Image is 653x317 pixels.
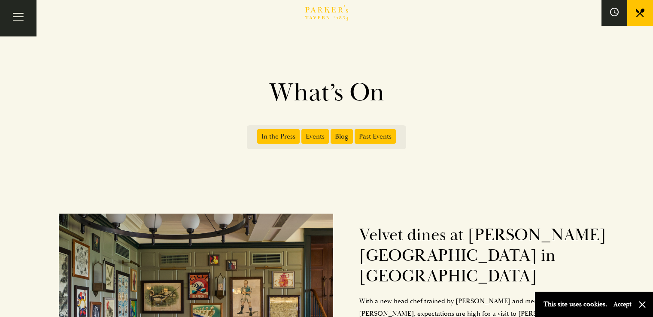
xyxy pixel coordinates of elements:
span: In the Press [257,129,300,144]
span: Events [301,129,329,144]
h1: What’s On [82,77,571,108]
h2: Velvet dines at [PERSON_NAME][GEOGRAPHIC_DATA] in [GEOGRAPHIC_DATA] [359,225,607,287]
button: Accept [614,300,632,308]
p: This site uses cookies. [544,298,607,311]
button: Close and accept [638,300,647,309]
span: Blog [331,129,353,144]
span: Past Events [355,129,396,144]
